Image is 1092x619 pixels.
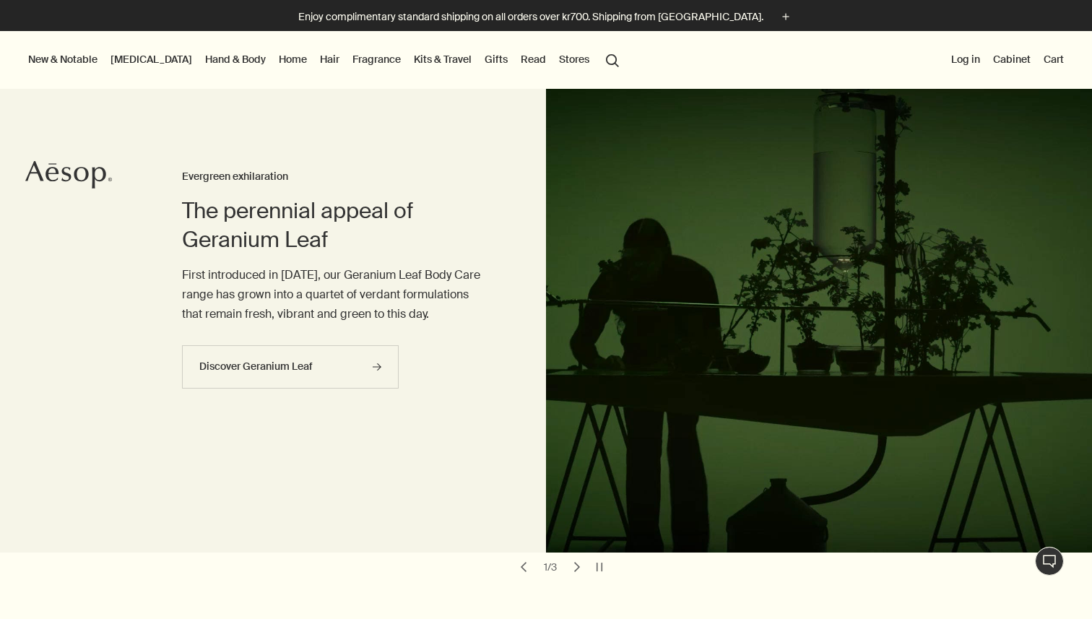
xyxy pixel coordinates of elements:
button: Stores [556,50,592,69]
a: Gifts [482,50,511,69]
h3: Evergreen exhilaration [182,168,488,186]
button: previous slide [513,557,534,577]
button: Open search [599,46,625,73]
p: Enjoy complimentary standard shipping on all orders over kr700. Shipping from [GEOGRAPHIC_DATA]. [298,9,763,25]
button: New & Notable [25,50,100,69]
nav: supplementary [948,31,1067,89]
button: Enjoy complimentary standard shipping on all orders over kr700. Shipping from [GEOGRAPHIC_DATA]. [298,9,794,25]
a: Kits & Travel [411,50,474,69]
h2: The perennial appeal of Geranium Leaf [182,196,488,254]
a: Read [518,50,549,69]
a: Cabinet [990,50,1033,69]
svg: Aesop [25,160,112,189]
a: Aesop [25,160,112,193]
a: Discover Geranium Leaf [182,345,399,389]
a: Fragrance [350,50,404,69]
button: pause [589,557,610,577]
p: First introduced in [DATE], our Geranium Leaf Body Care range has grown into a quartet of verdant... [182,265,488,324]
button: Live Assistance [1035,547,1064,576]
button: next slide [567,557,587,577]
a: Hair [317,50,342,69]
button: Cart [1041,50,1067,69]
button: Log in [948,50,983,69]
div: 1 / 3 [539,560,561,573]
nav: primary [25,31,625,89]
a: Hand & Body [202,50,269,69]
a: [MEDICAL_DATA] [108,50,195,69]
a: Home [276,50,310,69]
